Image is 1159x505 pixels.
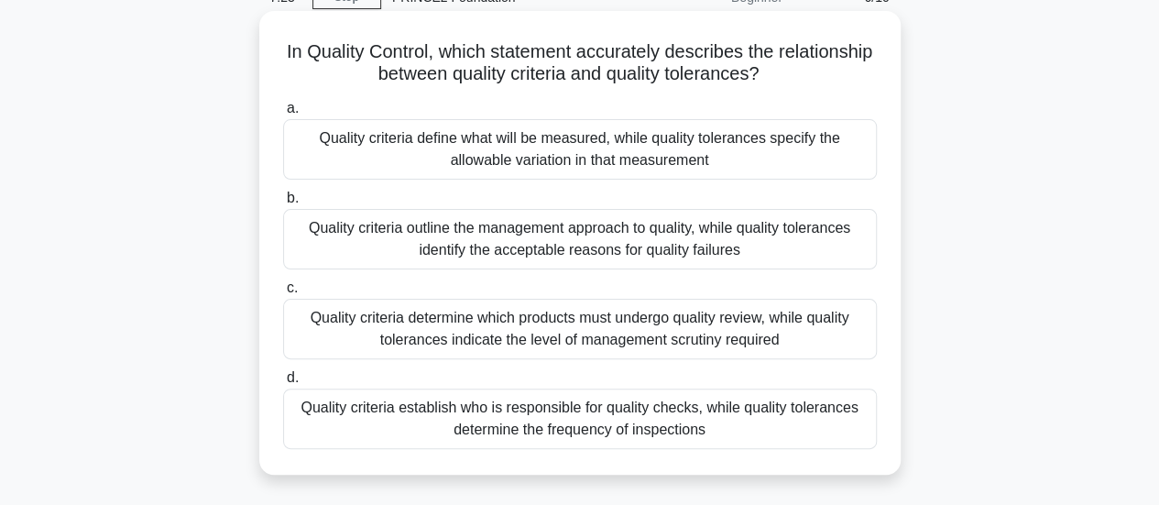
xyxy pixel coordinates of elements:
span: c. [287,280,298,295]
div: Quality criteria outline the management approach to quality, while quality tolerances identify th... [283,209,877,269]
h5: In Quality Control, which statement accurately describes the relationship between quality criteri... [281,40,879,86]
div: Quality criteria determine which products must undergo quality review, while quality tolerances i... [283,299,877,359]
div: Quality criteria define what will be measured, while quality tolerances specify the allowable var... [283,119,877,180]
span: b. [287,190,299,205]
span: d. [287,369,299,385]
span: a. [287,100,299,115]
div: Quality criteria establish who is responsible for quality checks, while quality tolerances determ... [283,389,877,449]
